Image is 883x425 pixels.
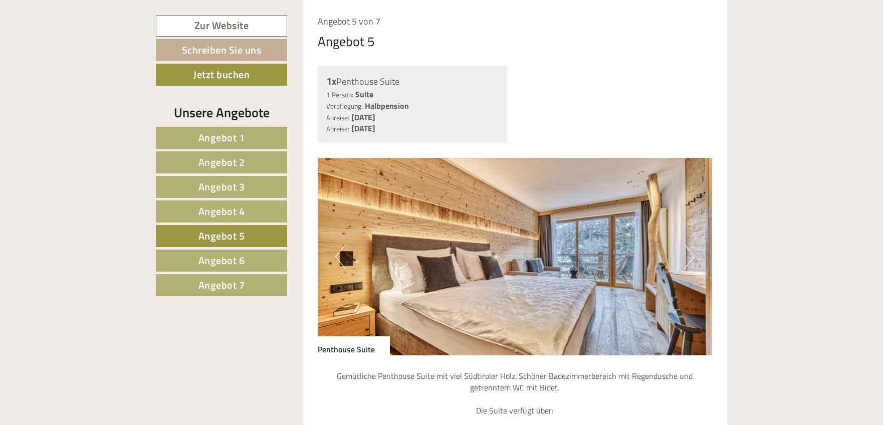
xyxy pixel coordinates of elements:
span: Angebot 5 [198,228,245,244]
a: Zur Website [156,15,287,37]
small: Verpflegung: [326,101,363,111]
small: Anreise: [326,113,349,123]
a: Schreiben Sie uns [156,39,287,61]
b: [DATE] [351,122,375,134]
span: Angebot 3 [198,179,245,194]
b: [DATE] [351,111,375,123]
small: 1 Person: [326,90,353,100]
small: Abreise: [326,124,349,134]
img: image [318,158,713,355]
span: Angebot 4 [198,203,245,219]
span: Angebot 7 [198,277,245,293]
span: Angebot 6 [198,253,245,268]
span: Angebot 2 [198,154,245,170]
div: Unsere Angebote [156,103,287,122]
button: Next [684,244,695,269]
a: Jetzt buchen [156,64,287,86]
b: Halbpension [365,100,409,112]
b: Suite [355,88,373,100]
b: 1x [326,73,336,89]
div: Penthouse Suite [326,74,499,89]
span: Angebot 5 von 7 [318,15,380,28]
span: Angebot 1 [198,130,245,145]
div: Angebot 5 [318,32,375,51]
div: Penthouse Suite [318,336,390,355]
button: Previous [335,244,346,269]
